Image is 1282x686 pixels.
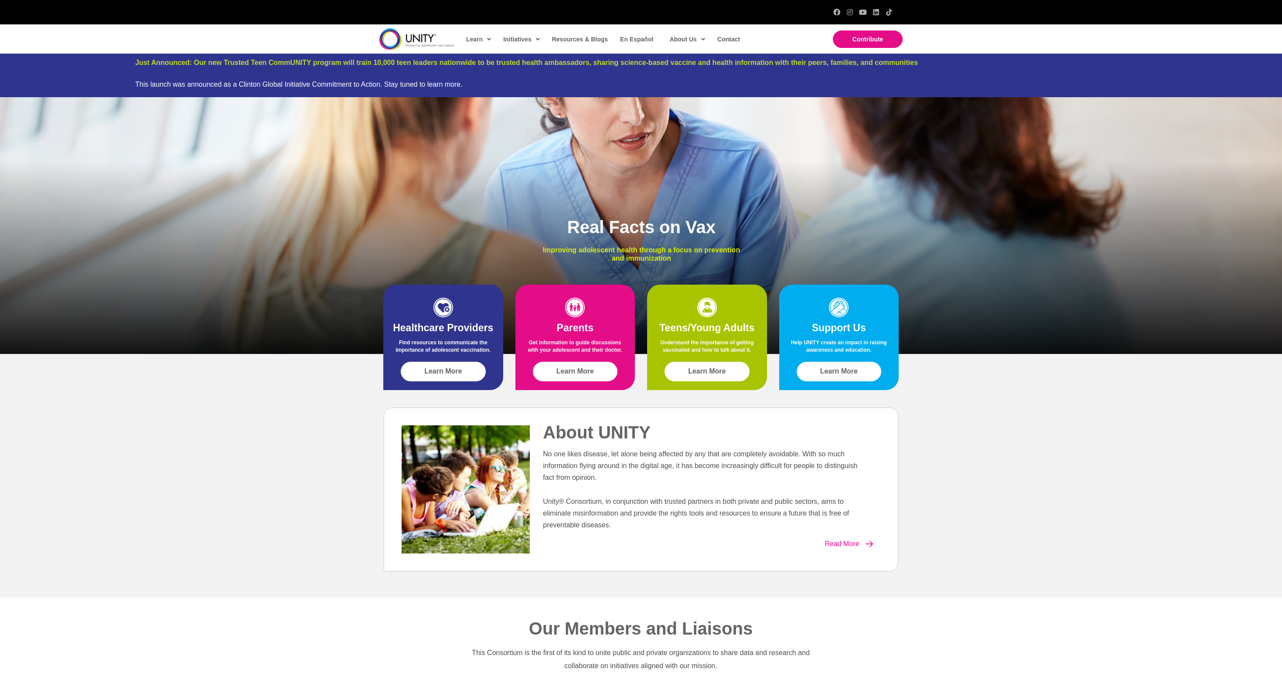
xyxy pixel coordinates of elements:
[543,423,651,442] span: About UNITY
[670,33,705,46] span: About Us
[533,362,618,381] a: Learn More
[401,362,486,381] a: Learn More
[833,9,840,16] a: Facebook
[688,367,726,375] span: Learn More
[833,31,903,48] a: Contribute
[717,36,740,43] span: Contact
[556,367,594,375] span: Learn More
[135,80,1147,88] div: This launch was announced as a Clinton Global Initiative Commitment to Action. Stay tuned to lear...
[788,339,890,358] p: Help UNITY create an impact in raising awareness and education.
[820,367,858,375] span: Learn More
[424,367,462,375] span: Learn More
[536,246,747,262] p: Improving adolescent health through a focus on prevention and immunization
[392,339,494,358] p: Find resources to communicate the importance of adolescent vaccination.
[552,36,608,43] span: Resources & Blogs
[379,28,454,50] img: unity-logo-dark
[466,33,491,46] span: Learn
[529,619,753,638] span: Our Members and Liaisons
[713,29,743,49] a: Contact
[665,362,750,381] a: Learn More
[665,29,709,49] a: About Us
[656,339,758,358] p: Understand the importance of getting vaccinated and how to talk about it.
[543,496,863,531] p: Unity® Consortium, in conjunction with trusted partners in both private and public sectors, aims ...
[433,298,453,317] img: icon-HCP-1
[797,362,882,381] a: Learn More
[825,540,859,548] span: Read More
[859,9,866,16] a: YouTube
[656,322,758,335] h2: Teens/Young Adults
[503,33,540,46] span: Initiatives
[616,29,657,49] a: En Español
[468,646,814,672] p: This Consortium is the first of its kind to unite public and private organizations to share data ...
[135,59,918,66] a: Just Announced: Our new Trusted Teen CommUNITY program will train 10,000 teen leaders nationwide ...
[402,425,530,554] img: teenagers-resting-P8JCX4H
[886,9,893,16] a: TikTok
[829,298,849,317] img: icon-support-1
[788,322,890,335] h2: Support Us
[814,534,885,554] a: Read More
[548,29,611,49] a: Resources & Blogs
[873,9,880,16] a: LinkedIn
[524,322,627,335] h2: Parents
[567,217,716,237] span: Real Facts on Vax
[852,36,883,43] span: Contribute
[565,298,585,317] img: icon-parents-1
[846,9,853,16] a: Instagram
[543,448,863,484] p: No one likes disease, let alone being affected by any that are completely avoidable. With so much...
[392,322,494,335] h2: Healthcare Providers
[620,36,653,43] span: En Español
[697,298,717,317] img: icon-teens-1
[524,339,627,358] p: Get information to guide discussions with your adolescent and their doctor.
